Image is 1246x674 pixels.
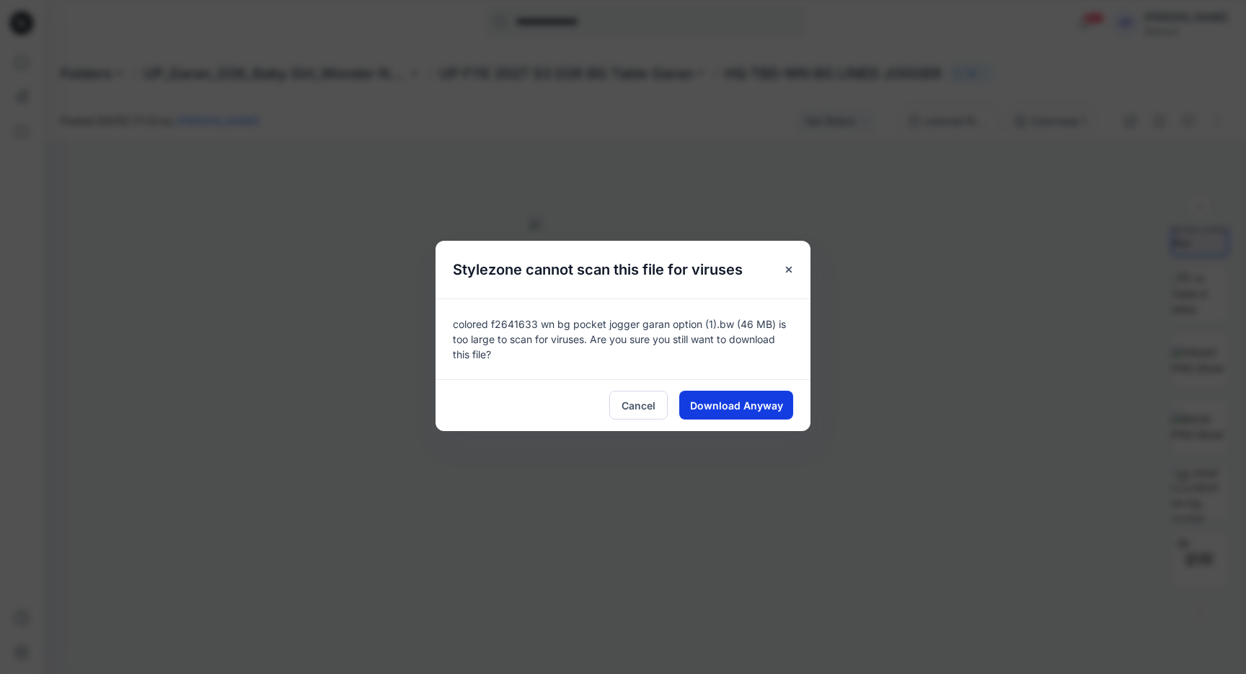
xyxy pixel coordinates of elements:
h5: Stylezone cannot scan this file for viruses [436,241,760,298]
button: Cancel [609,391,668,420]
button: Download Anyway [679,391,793,420]
span: Download Anyway [690,398,783,413]
div: colored f2641633 wn bg pocket jogger garan option (1).bw (46 MB) is too large to scan for viruses... [436,298,810,379]
span: Cancel [622,398,655,413]
button: Close [776,257,802,283]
